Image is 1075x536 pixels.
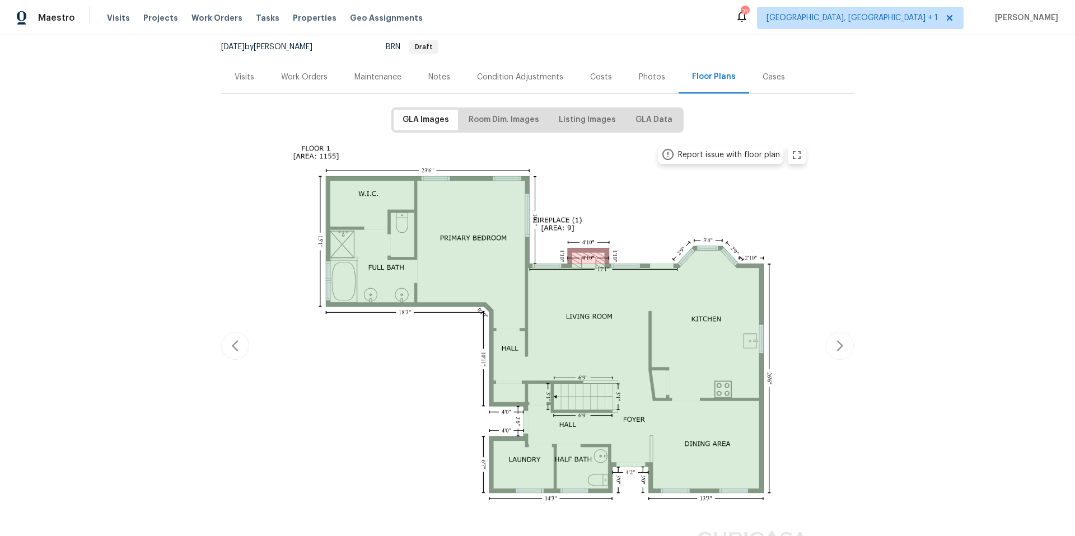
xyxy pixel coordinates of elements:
span: Tasks [256,14,279,22]
span: Draft [410,44,437,50]
div: Visits [235,72,254,83]
button: GLA Images [394,110,458,130]
span: Visits [107,12,130,23]
span: Listing Images [559,113,616,127]
div: 71 [741,7,749,18]
div: Condition Adjustments [477,72,563,83]
span: BRN [386,43,438,51]
span: Work Orders [191,12,242,23]
span: Maestro [38,12,75,23]
div: Costs [590,72,612,83]
span: Geo Assignments [350,12,423,23]
span: [DATE] [221,43,245,51]
button: Room Dim. Images [460,110,548,130]
div: Report issue with floor plan [678,149,780,161]
span: [PERSON_NAME] [990,12,1058,23]
div: by [PERSON_NAME] [221,40,326,54]
button: Listing Images [550,110,625,130]
div: Floor Plans [692,71,736,82]
span: Projects [143,12,178,23]
div: Maintenance [354,72,401,83]
div: Notes [428,72,450,83]
span: GLA Images [403,113,449,127]
span: Room Dim. Images [469,113,539,127]
span: GLA Data [635,113,672,127]
span: Properties [293,12,336,23]
div: Cases [763,72,785,83]
button: GLA Data [627,110,681,130]
div: Photos [639,72,665,83]
button: zoom in [788,146,806,164]
span: [GEOGRAPHIC_DATA], [GEOGRAPHIC_DATA] + 1 [766,12,938,23]
div: Work Orders [281,72,328,83]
